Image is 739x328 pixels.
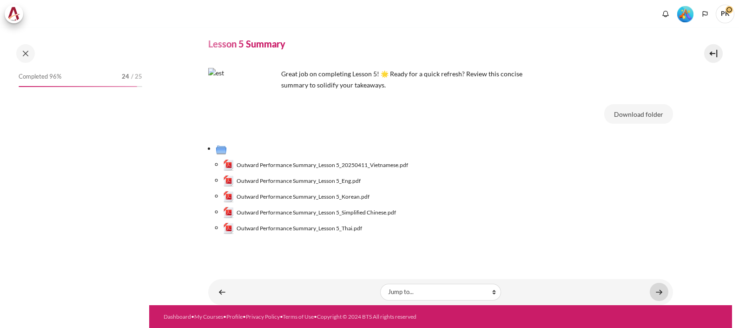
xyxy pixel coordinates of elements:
[677,5,693,22] div: Level #5
[237,224,362,233] span: Outward Performance Summary_Lesson 5_Thai.pdf
[223,175,361,187] a: Outward Performance Summary_Lesson 5_Eng.pdfOutward Performance Summary_Lesson 5_Eng.pdf
[223,160,409,171] a: Outward Performance Summary_Lesson 5_20250411_Vietnamese.pdfOutward Performance Summary_Lesson 5_...
[283,313,314,320] a: Terms of Use
[7,7,20,21] img: Architeck
[673,5,697,22] a: Level #5
[659,7,673,21] div: Show notification window with no new notifications
[716,5,734,23] span: PK
[223,223,234,234] img: Outward Performance Summary_Lesson 5_Thai.pdf
[223,191,234,202] img: Outward Performance Summary_Lesson 5_Korean.pdf
[122,72,129,81] span: 24
[223,175,234,187] img: Outward Performance Summary_Lesson 5_Eng.pdf
[677,6,693,22] img: Level #5
[237,193,369,201] span: Outward Performance Summary_Lesson 5_Korean.pdf
[317,313,416,320] a: Copyright © 2024 BTS All rights reserved
[223,160,234,171] img: Outward Performance Summary_Lesson 5_20250411_Vietnamese.pdf
[237,177,361,185] span: Outward Performance Summary_Lesson 5_Eng.pdf
[223,223,363,234] a: Outward Performance Summary_Lesson 5_Thai.pdfOutward Performance Summary_Lesson 5_Thai.pdf
[194,313,223,320] a: My Courses
[223,207,234,218] img: Outward Performance Summary_Lesson 5_Simplified Chinese.pdf
[226,313,243,320] a: Profile
[246,313,280,320] a: Privacy Policy
[19,86,137,87] div: 96%
[164,313,191,320] a: Dashboard
[223,207,396,218] a: Outward Performance Summary_Lesson 5_Simplified Chinese.pdfOutward Performance Summary_Lesson 5_S...
[281,70,522,89] span: Great job on completing Lesson 5! 🌟 Ready for a quick refresh? Review this concise summary to sol...
[19,72,61,81] span: Completed 96%
[5,5,28,23] a: Architeck Architeck
[650,283,668,301] a: Drop the Right Fit ►
[223,191,370,202] a: Outward Performance Summary_Lesson 5_Korean.pdfOutward Performance Summary_Lesson 5_Korean.pdf
[237,208,396,217] span: Outward Performance Summary_Lesson 5_Simplified Chinese.pdf
[208,68,278,138] img: est
[213,283,231,301] a: ◄ Lesson 5 Videos (15 min.)
[131,72,142,81] span: / 25
[604,104,673,124] button: Download folder
[208,38,285,50] h4: Lesson 5 Summary
[698,7,712,21] button: Languages
[237,161,408,169] span: Outward Performance Summary_Lesson 5_20250411_Vietnamese.pdf
[716,5,734,23] a: User menu
[164,313,468,321] div: • • • • •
